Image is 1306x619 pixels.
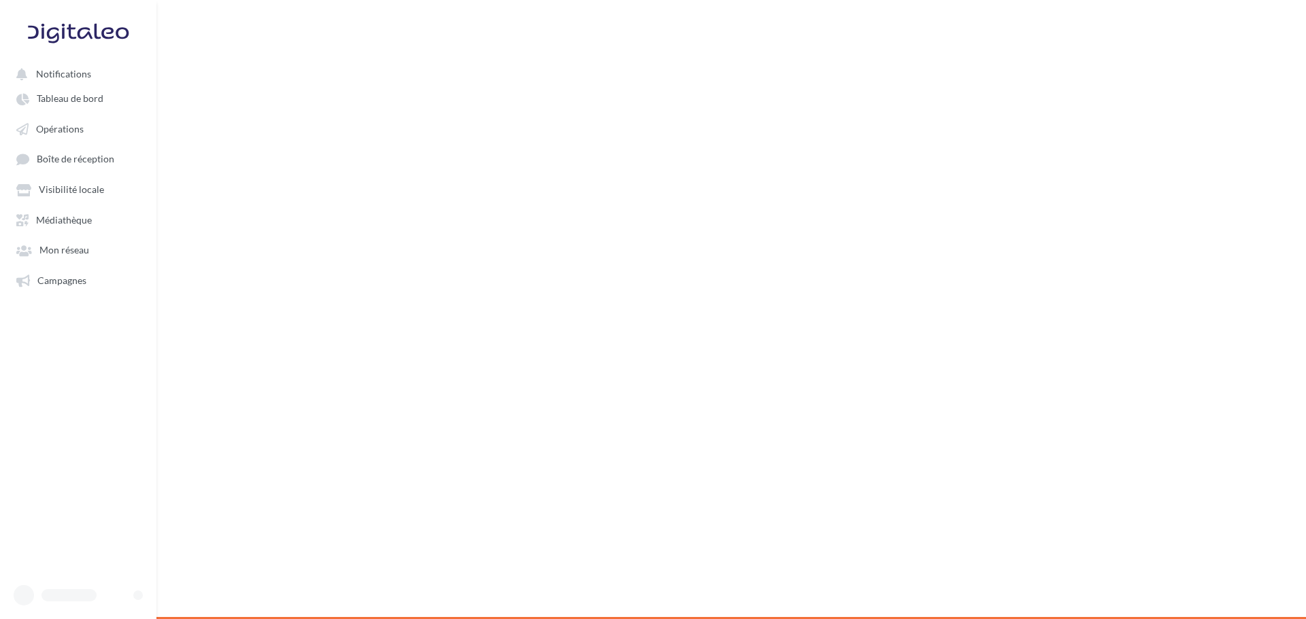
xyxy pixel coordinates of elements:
[39,245,89,256] span: Mon réseau
[8,268,148,292] a: Campagnes
[8,177,148,201] a: Visibilité locale
[37,93,103,105] span: Tableau de bord
[39,184,104,196] span: Visibilité locale
[8,146,148,171] a: Boîte de réception
[36,68,91,79] span: Notifications
[36,214,92,226] span: Médiathèque
[8,86,148,110] a: Tableau de bord
[8,207,148,232] a: Médiathèque
[8,116,148,141] a: Opérations
[8,237,148,262] a: Mon réseau
[37,275,86,286] span: Campagnes
[36,123,84,135] span: Opérations
[37,154,114,165] span: Boîte de réception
